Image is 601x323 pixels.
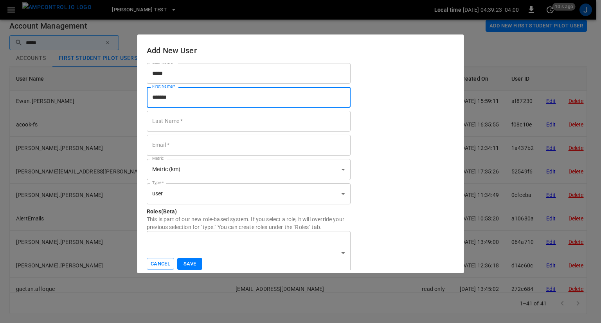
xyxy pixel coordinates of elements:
[147,258,174,270] button: Cancel
[147,159,351,180] div: Metric (km)
[147,215,351,231] p: This is part of our new role-based system. If you select a role, it will override your previous s...
[152,155,164,162] label: Metric
[147,44,454,57] h6: Add New User
[152,83,175,90] label: First Name
[177,258,202,270] button: Save
[152,180,164,186] label: Type
[147,208,351,215] p: Roles (Beta)
[147,183,351,204] div: user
